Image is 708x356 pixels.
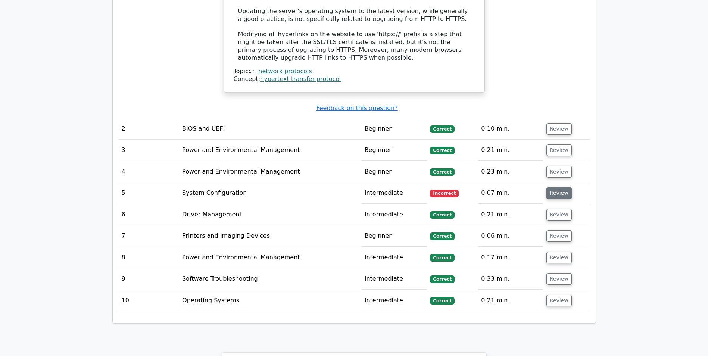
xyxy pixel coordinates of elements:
span: Correct [430,211,454,219]
td: Power and Environmental Management [179,140,362,161]
td: Driver Management [179,204,362,225]
td: 0:21 min. [478,140,543,161]
span: Correct [430,254,454,262]
td: Printers and Imaging Devices [179,225,362,247]
td: Intermediate [362,182,427,204]
td: 0:21 min. [478,290,543,311]
td: System Configuration [179,182,362,204]
td: Intermediate [362,290,427,311]
td: 2 [119,118,180,140]
td: 4 [119,161,180,182]
span: Correct [430,125,454,133]
td: 6 [119,204,180,225]
td: 10 [119,290,180,311]
td: Intermediate [362,204,427,225]
td: Intermediate [362,268,427,290]
td: 9 [119,268,180,290]
button: Review [546,187,572,199]
td: Beginner [362,225,427,247]
span: Correct [430,232,454,240]
span: Correct [430,297,454,305]
span: Incorrect [430,190,459,197]
td: 0:21 min. [478,204,543,225]
td: 0:17 min. [478,247,543,268]
span: Correct [430,147,454,154]
td: 5 [119,182,180,204]
div: Topic: [234,68,475,75]
div: Concept: [234,75,475,83]
td: 8 [119,247,180,268]
button: Review [546,252,572,263]
td: Power and Environmental Management [179,161,362,182]
button: Review [546,123,572,135]
button: Review [546,209,572,221]
td: Beginner [362,161,427,182]
td: Intermediate [362,247,427,268]
td: 0:07 min. [478,182,543,204]
a: hypertext transfer protocol [260,75,341,82]
td: 0:10 min. [478,118,543,140]
button: Review [546,230,572,242]
td: 0:06 min. [478,225,543,247]
a: network protocols [258,68,312,75]
td: Software Troubleshooting [179,268,362,290]
td: 0:23 min. [478,161,543,182]
td: Power and Environmental Management [179,247,362,268]
button: Review [546,144,572,156]
td: 0:33 min. [478,268,543,290]
button: Review [546,273,572,285]
a: Feedback on this question? [316,104,397,112]
td: BIOS and UEFI [179,118,362,140]
td: Beginner [362,118,427,140]
span: Correct [430,275,454,283]
button: Review [546,166,572,178]
td: 3 [119,140,180,161]
td: 7 [119,225,180,247]
td: Operating Systems [179,290,362,311]
span: Correct [430,168,454,176]
button: Review [546,295,572,306]
td: Beginner [362,140,427,161]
